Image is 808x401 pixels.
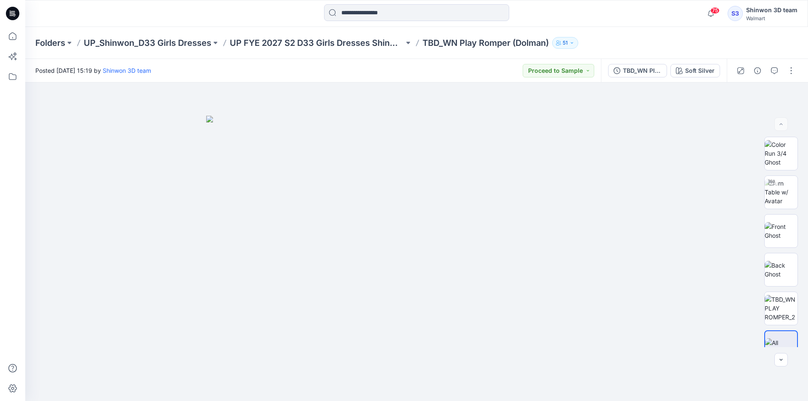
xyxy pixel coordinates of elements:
img: Turn Table w/ Avatar [765,179,797,205]
div: Shinwon 3D team [746,5,797,15]
a: Folders [35,37,65,49]
img: Back Ghost [765,261,797,279]
div: TBD_WN Play Romper (Dolman) [623,66,662,75]
img: All colorways [765,338,797,356]
p: 51 [563,38,568,48]
img: Color Run 3/4 Ghost [765,140,797,167]
span: 75 [710,7,720,14]
div: Walmart [746,15,797,21]
button: TBD_WN Play Romper (Dolman) [608,64,667,77]
button: 51 [552,37,578,49]
a: UP FYE 2027 S2 D33 Girls Dresses Shinwon [230,37,404,49]
p: TBD_WN Play Romper (Dolman) [423,37,549,49]
a: UP_Shinwon_D33 Girls Dresses [84,37,211,49]
button: Soft Silver [670,64,720,77]
img: Front Ghost [765,222,797,240]
img: TBD_WN PLAY ROMPER_2 [765,295,797,321]
div: S3 [728,6,743,21]
a: Shinwon 3D team [103,67,151,74]
span: Posted [DATE] 15:19 by [35,66,151,75]
button: Details [751,64,764,77]
div: Soft Silver [685,66,715,75]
